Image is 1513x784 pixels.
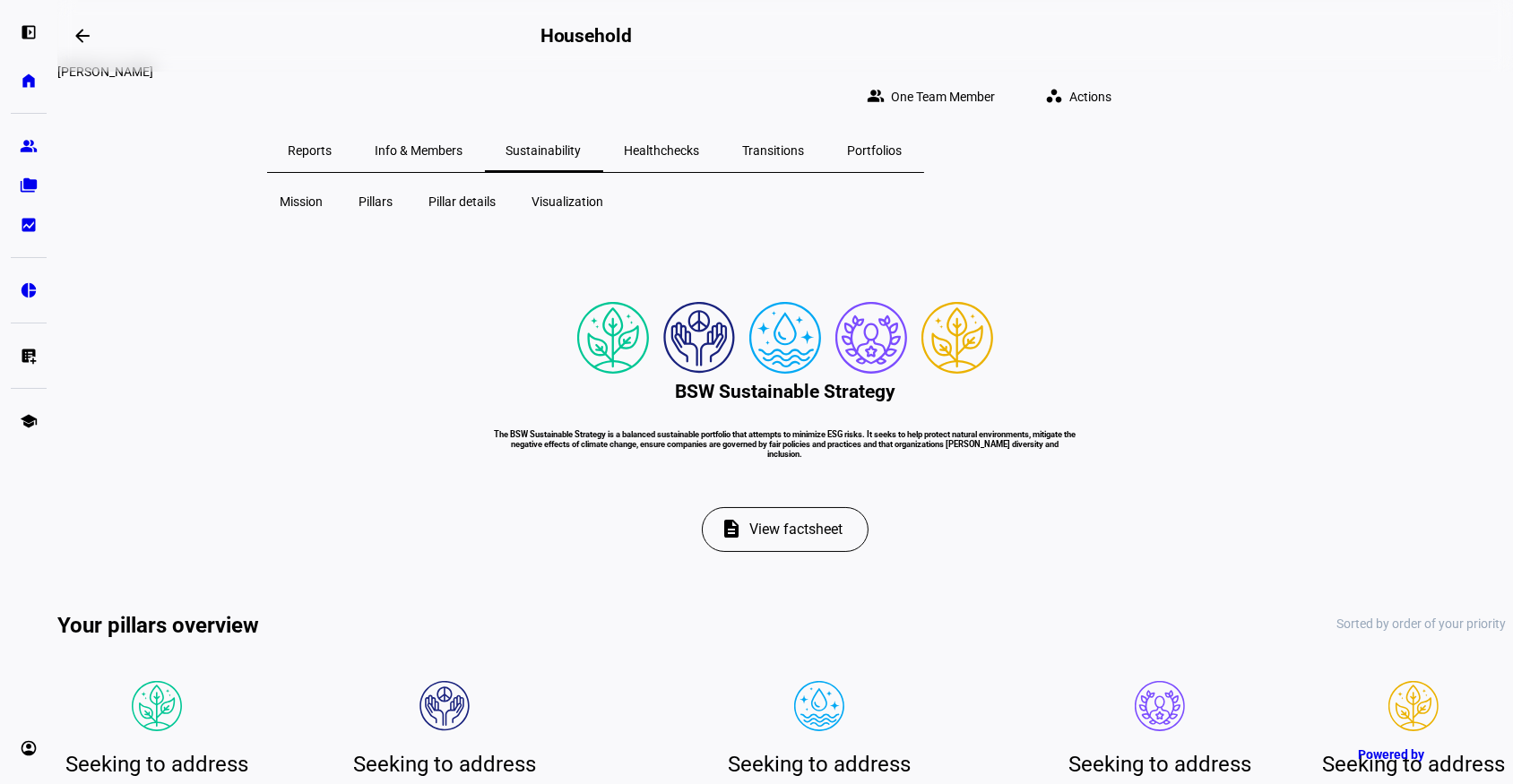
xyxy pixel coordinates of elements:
mat-icon: workspaces [1045,87,1063,105]
div: Seeking to address [728,745,911,783]
img: Pillar icon [132,681,182,731]
span: Visualization [532,193,603,211]
span: One Team Member [891,79,995,115]
a: group [11,128,47,164]
div: Douglas E Pedersen [57,65,1133,79]
span: Mission [280,193,323,211]
div: Seeking to address [65,745,248,783]
div: Sorted by order of your priority [1336,616,1506,631]
eth-mat-symbol: group [20,137,38,155]
span: View factsheet [749,508,843,551]
a: pie_chart [11,272,47,308]
mat-icon: group [867,87,885,105]
button: Mission [265,187,337,216]
span: Sustainability [506,144,582,157]
div: Seeking to address [353,745,536,783]
span: Transitions [743,144,805,157]
button: One Team Member [852,79,1016,115]
span: Pillars [359,193,393,211]
span: Reports [289,144,333,157]
button: Actions [1031,79,1133,115]
img: Pillar icon [1135,681,1185,731]
img: climateChange.colored.svg [577,302,649,374]
h2: BSW Sustainable Strategy [675,381,895,402]
img: climateChange.custom.svg [921,302,993,374]
span: Portfolios [848,144,903,157]
div: Seeking to address [1068,745,1251,783]
img: humanRights.colored.svg [663,302,735,374]
button: View factsheet [702,507,869,552]
h2: Household [540,25,632,47]
img: Pillar icon [794,681,844,731]
eth-mat-symbol: account_circle [20,739,38,757]
eth-mat-symbol: school [20,412,38,430]
a: Powered by [1349,737,1486,771]
button: Visualization [517,187,618,216]
eth-mat-symbol: bid_landscape [20,216,38,234]
img: cleanWater.colored.svg [749,302,821,374]
mat-icon: arrow_backwards [72,25,93,47]
eth-mat-symbol: left_panel_open [20,23,38,41]
img: Pillar icon [1388,681,1439,731]
h6: The BSW Sustainable Strategy is a balanced sustainable portfolio that attempts to minimize ESG ri... [494,429,1076,459]
span: Info & Members [376,144,463,157]
img: corporateEthics.colored.svg [835,302,907,374]
a: bid_landscape [11,207,47,243]
span: Pillar details [428,193,496,211]
eth-mat-symbol: list_alt_add [20,347,38,365]
mat-icon: description [721,518,742,539]
div: Seeking to address [1322,745,1505,783]
span: Actions [1069,79,1111,115]
a: home [11,63,47,99]
button: Pillars [344,187,407,216]
span: Healthchecks [625,144,700,157]
button: Pillar details [414,187,510,216]
eth-mat-symbol: pie_chart [20,281,38,299]
img: Pillar icon [419,681,470,731]
eth-mat-symbol: home [20,72,38,90]
h2: Your pillars overview [57,613,1513,638]
eth-quick-actions: Actions [1016,79,1133,115]
a: folder_copy [11,168,47,203]
eth-mat-symbol: folder_copy [20,177,38,194]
